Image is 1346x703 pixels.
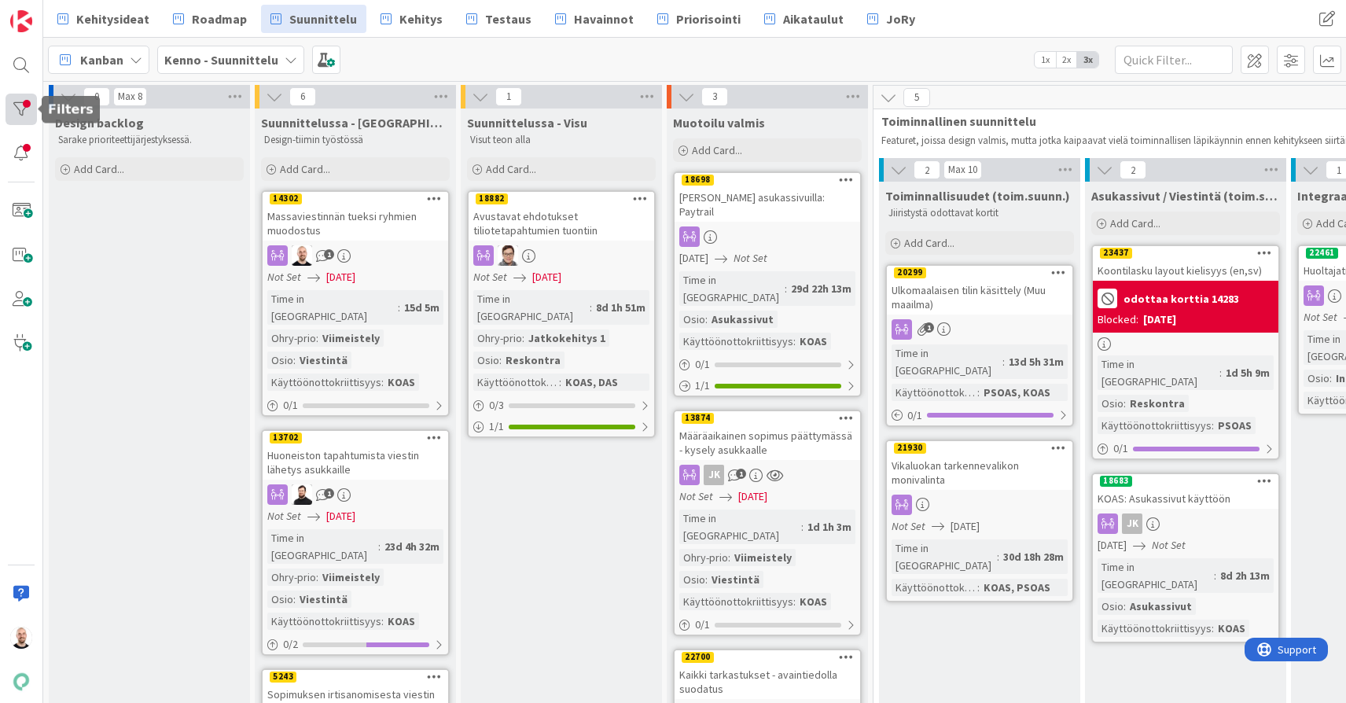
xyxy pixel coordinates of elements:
a: 18882Avustavat ehdotukset tiliotetapahtumien tuontiinSMNot Set[DATE]Time in [GEOGRAPHIC_DATA]:8d ... [467,190,656,438]
span: : [705,571,708,588]
span: 3 [701,87,728,106]
span: 1 / 1 [695,377,710,394]
a: 18683KOAS: Asukassivut käyttöönJK[DATE]Not SetTime in [GEOGRAPHIC_DATA]:8d 2h 13mOsio:Asukassivut... [1091,473,1280,643]
span: 2 [1120,160,1146,179]
span: : [499,351,502,369]
div: Käyttöönottokriittisyys [1098,417,1212,434]
div: Time in [GEOGRAPHIC_DATA] [892,344,1002,379]
a: Suunnittelu [261,5,366,33]
div: 21930 [887,441,1072,455]
div: 23437 [1093,246,1278,260]
div: Jatkokehitys 1 [524,329,609,347]
div: Määräaikainen sopimus päättymässä - kysely asukkaalle [675,425,860,460]
span: : [728,549,730,566]
i: Not Set [473,270,507,284]
span: : [381,613,384,630]
span: Aikataulut [783,9,844,28]
div: 0/2 [263,635,448,654]
div: Huoneiston tapahtumista viestin lähetys asukkaille [263,445,448,480]
div: TM [263,245,448,266]
span: [DATE] [532,269,561,285]
div: Käyttöönottokriittisyys [892,579,977,596]
div: Ohry-prio [473,329,522,347]
span: [DATE] [326,269,355,285]
div: 5243 [263,670,448,684]
div: Time in [GEOGRAPHIC_DATA] [267,290,398,325]
span: 5 [903,88,930,107]
span: [DATE] [951,518,980,535]
div: 0/1 [675,355,860,374]
div: KOAS [796,333,831,350]
div: Viestintä [296,591,351,608]
div: 14302 [263,192,448,206]
span: Toiminnallisuudet (toim.suunn.) [885,188,1070,204]
span: [DATE] [326,508,355,524]
span: : [381,374,384,391]
div: KOAS, PSOAS [980,579,1054,596]
span: : [793,333,796,350]
div: 22700Kaikki tarkastukset - avaintiedolla suodatus [675,650,860,699]
div: Viimeistely [318,569,384,586]
a: Testaus [457,5,541,33]
div: JK [1093,513,1278,534]
span: Suunnittelussa - Rautalangat [261,115,450,131]
div: 0/1 [1093,439,1278,458]
a: Priorisointi [648,5,750,33]
span: Support [33,2,72,21]
div: Osio [1098,395,1124,412]
div: 8d 1h 51m [592,299,649,316]
span: 1x [1035,52,1056,68]
img: Visit kanbanzone.com [10,10,32,32]
a: 21930Vikaluokan tarkennevalikon monivalintaNot Set[DATE]Time in [GEOGRAPHIC_DATA]:30d 18h 28mKäyt... [885,440,1074,602]
div: 14302 [270,193,302,204]
a: Havainnot [546,5,643,33]
span: [DATE] [738,488,767,505]
div: 20299 [887,266,1072,280]
div: [DATE] [1143,311,1176,328]
i: Not Set [1152,538,1186,552]
span: Asukassivut / Viestintä (toim.suunn.) [1091,188,1280,204]
div: Time in [GEOGRAPHIC_DATA] [892,539,997,574]
span: : [1212,620,1214,637]
span: 1 [736,469,746,479]
span: Testaus [485,9,531,28]
span: : [705,311,708,328]
div: 13874 [682,413,714,424]
div: 18683 [1100,476,1132,487]
span: 2 [914,160,940,179]
span: 1 / 1 [489,418,504,435]
span: 0 / 1 [1113,440,1128,457]
i: Not Set [267,509,301,523]
div: Max 10 [948,166,977,174]
div: 0/1 [263,396,448,415]
div: 14302Massaviestinnän tueksi ryhmien muodostus [263,192,448,241]
span: : [398,299,400,316]
a: JoRy [858,5,925,33]
div: 18683 [1093,474,1278,488]
div: 13702Huoneiston tapahtumista viestin lähetys asukkaille [263,431,448,480]
div: Viestintä [296,351,351,369]
img: TM [292,245,312,266]
span: JoRy [886,9,915,28]
span: 0 / 1 [695,617,710,633]
div: Osio [473,351,499,369]
span: 0 / 1 [907,407,922,424]
div: [PERSON_NAME] asukassivuilla: Paytrail [675,187,860,222]
div: Osio [679,571,705,588]
div: Osio [1304,370,1329,387]
div: Osio [679,311,705,328]
span: 0 [83,87,110,106]
img: TK [292,484,312,505]
div: Reskontra [502,351,565,369]
span: : [1002,353,1005,370]
span: : [316,569,318,586]
a: 14302Massaviestinnän tueksi ryhmien muodostusTMNot Set[DATE]Time in [GEOGRAPHIC_DATA]:15d 5mOhry-... [261,190,450,417]
span: Kehitysideat [76,9,149,28]
div: Time in [GEOGRAPHIC_DATA] [1098,355,1219,390]
img: avatar [10,671,32,693]
div: 13874 [675,411,860,425]
div: SM [469,245,654,266]
div: Ohry-prio [267,569,316,586]
span: : [977,579,980,596]
div: 1d 1h 3m [804,518,855,536]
